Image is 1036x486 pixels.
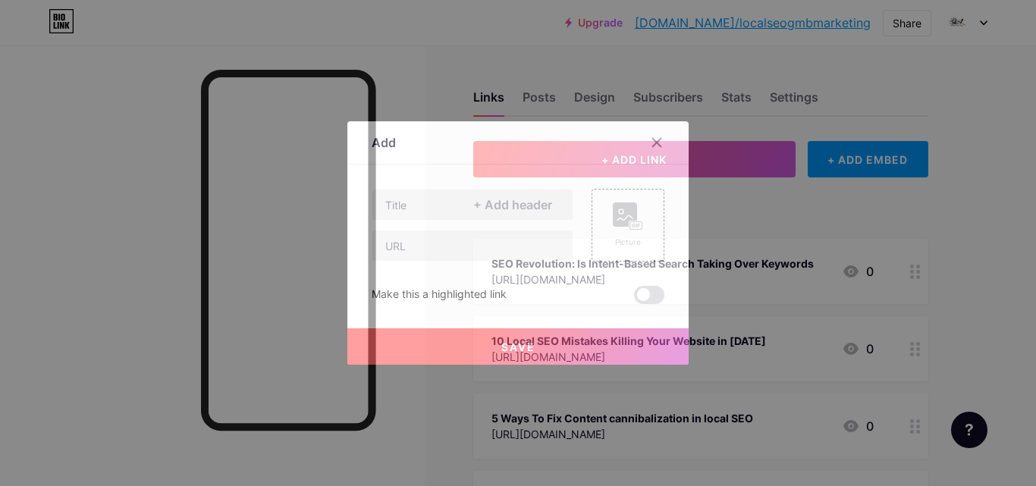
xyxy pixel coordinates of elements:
div: Picture [613,237,643,248]
input: URL [372,230,573,261]
span: Save [501,340,535,353]
div: Add [372,133,396,152]
button: Save [347,328,689,365]
input: Title [372,190,573,220]
div: Make this a highlighted link [372,286,507,304]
